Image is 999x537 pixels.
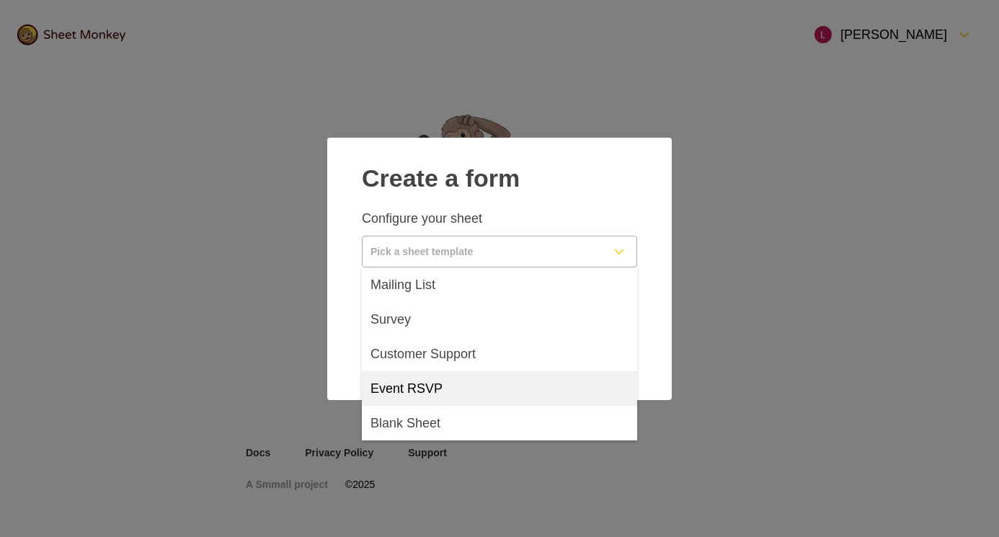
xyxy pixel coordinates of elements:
[362,155,637,192] h2: Create a form
[362,210,637,227] p: Configure your sheet
[363,236,602,267] input: Pick a sheet template
[362,236,637,267] button: Pick a sheet template
[610,243,628,260] svg: FormDown
[370,311,411,328] span: Survey
[370,380,443,397] span: Event RSVP
[370,345,476,363] span: Customer Support
[370,276,435,293] span: Mailing List
[370,414,440,432] span: Blank Sheet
